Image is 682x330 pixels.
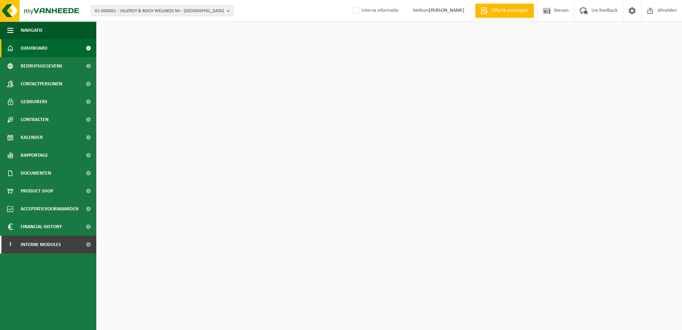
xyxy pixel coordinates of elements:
[21,129,43,146] span: Kalender
[21,164,51,182] span: Documenten
[21,218,62,236] span: Financial History
[475,4,534,18] a: Offerte aanvragen
[429,8,464,13] strong: [PERSON_NAME]
[490,7,530,14] span: Offerte aanvragen
[21,93,47,111] span: Gebruikers
[21,75,62,93] span: Contactpersonen
[21,111,49,129] span: Contracten
[91,5,234,16] button: 01-000001 - VILLEROY & BOCH WELLNESS NV - [GEOGRAPHIC_DATA]
[95,6,224,16] span: 01-000001 - VILLEROY & BOCH WELLNESS NV - [GEOGRAPHIC_DATA]
[21,236,61,254] span: Interne modules
[351,5,398,16] label: Interne informatie
[21,200,78,218] span: Acceptatievoorwaarden
[7,236,14,254] span: I
[21,21,43,39] span: Navigatie
[21,57,62,75] span: Bedrijfsgegevens
[21,146,48,164] span: Rapportage
[21,39,47,57] span: Dashboard
[21,182,53,200] span: Product Shop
